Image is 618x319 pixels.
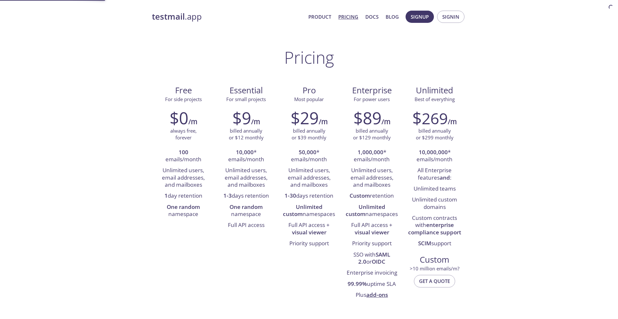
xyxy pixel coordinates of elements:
a: add-ons [366,291,388,298]
li: Priority support [345,238,398,249]
li: Unlimited users, email addresses, and mailboxes [220,165,273,191]
strong: 10,000 [236,148,254,156]
a: Pricing [338,13,358,21]
span: Custom [408,254,461,265]
h6: /m [251,116,260,127]
span: Free [157,85,210,96]
li: Unlimited teams [408,183,461,194]
strong: Custom [350,192,370,199]
strong: Unlimited custom [283,203,323,218]
p: billed annually or $129 monthly [353,127,391,141]
p: billed annually or $12 monthly [229,127,264,141]
strong: 1,000,000 [358,148,383,156]
li: SSO with or [345,249,398,268]
li: namespaces [345,202,398,220]
a: Product [308,13,331,21]
button: Signin [437,11,464,23]
h6: /m [188,116,197,127]
strong: 100 [179,148,188,156]
strong: 99.99% [348,280,367,287]
button: Signup [406,11,434,23]
span: Best of everything [415,96,455,102]
button: Get a quote [414,275,455,287]
li: Unlimited users, email addresses, and mailboxes [157,165,210,191]
h6: /m [319,116,328,127]
strong: Unlimited custom [346,203,385,218]
strong: One random [229,203,263,211]
h2: $89 [353,108,381,127]
strong: 1-3 [223,192,232,199]
li: * emails/month [345,147,398,165]
li: days retention [282,191,335,202]
a: testmail.app [152,11,303,22]
li: * emails/month [408,147,461,165]
h6: /m [448,116,457,127]
li: * emails/month [220,147,273,165]
li: Full API access + [345,220,398,238]
li: day retention [157,191,210,202]
li: namespace [220,202,273,220]
span: For small projects [226,96,266,102]
strong: visual viewer [292,229,326,236]
strong: One random [167,203,200,211]
strong: SCIM [418,239,431,247]
p: always free, forever [170,127,197,141]
li: Unlimited custom domains [408,194,461,213]
strong: 1 [164,192,168,199]
p: billed annually or $299 monthly [416,127,454,141]
span: For side projects [165,96,202,102]
li: Full API access [220,220,273,231]
li: All Enterprise features : [408,165,461,183]
li: Priority support [282,238,335,249]
li: * emails/month [282,147,335,165]
span: Get a quote [419,277,450,285]
a: Docs [365,13,379,21]
li: emails/month [157,147,210,165]
li: Unlimited users, email addresses, and mailboxes [345,165,398,191]
li: uptime SLA [345,279,398,290]
span: Most popular [294,96,324,102]
li: Plus [345,290,398,301]
strong: testmail [152,11,185,22]
strong: OIDC [372,258,385,265]
li: Unlimited users, email addresses, and mailboxes [282,165,335,191]
strong: and [440,174,450,181]
span: Essential [220,85,272,96]
span: For power users [354,96,390,102]
h2: $ [412,108,448,127]
h6: /m [381,116,390,127]
strong: enterprise compliance support [408,221,461,236]
p: billed annually or $39 monthly [292,127,326,141]
span: Unlimited [416,85,453,96]
li: retention [345,191,398,202]
span: 269 [422,108,448,129]
strong: 10,000,000 [419,148,448,156]
li: namespaces [282,202,335,220]
h1: Pricing [284,48,334,67]
li: Enterprise invoicing [345,267,398,278]
strong: 50,000 [299,148,316,156]
strong: SAML 2.0 [358,251,390,265]
strong: 1-30 [285,192,296,199]
h2: $0 [170,108,188,127]
span: Pro [283,85,335,96]
li: Full API access + [282,220,335,238]
span: Signup [411,13,429,21]
h2: $9 [232,108,251,127]
h2: $29 [291,108,319,127]
a: Blog [386,13,399,21]
strong: visual viewer [355,229,389,236]
span: Enterprise [346,85,398,96]
span: > 10 million emails/m? [410,265,459,272]
li: Custom contracts with [408,213,461,238]
li: namespace [157,202,210,220]
span: Signin [442,13,459,21]
li: support [408,238,461,249]
li: days retention [220,191,273,202]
